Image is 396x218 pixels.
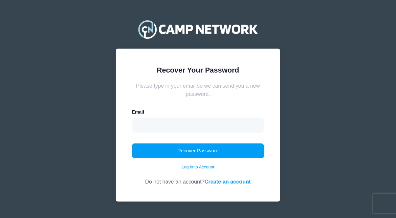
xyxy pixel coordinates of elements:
div: Please type in your email so we can send you a new password. [132,82,264,98]
div: Recover Your Password [132,65,264,76]
label: Email [132,109,144,116]
button: Recover Password [132,143,264,159]
a: Log in to Account [182,164,214,170]
a: Create an account [205,179,251,185]
div: Do not have an account? [132,170,264,185]
img: Camp Network [135,16,261,42]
